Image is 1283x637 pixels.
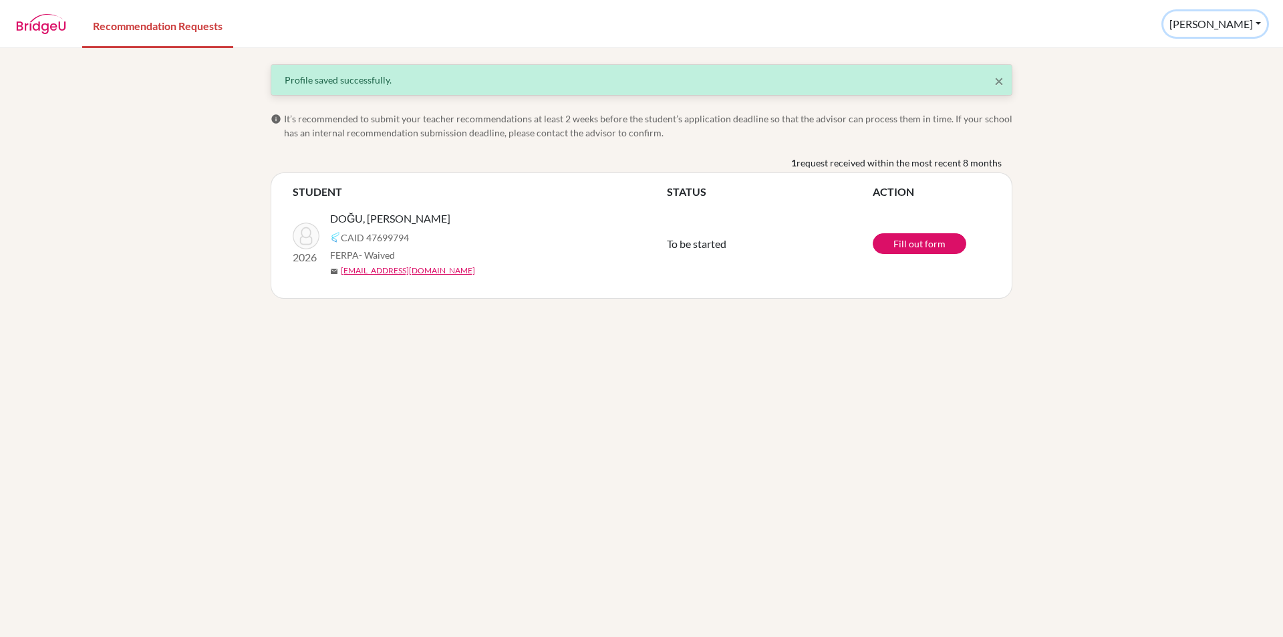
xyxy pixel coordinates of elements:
[341,231,409,245] span: CAID 47699794
[667,184,873,200] th: STATUS
[994,73,1004,89] button: Close
[16,14,66,34] img: BridgeU logo
[359,249,395,261] span: - Waived
[293,184,667,200] th: STUDENT
[293,249,319,265] p: 2026
[330,232,341,243] img: Common App logo
[284,112,1012,140] span: It’s recommended to submit your teacher recommendations at least 2 weeks before the student’s app...
[667,237,726,250] span: To be started
[873,184,990,200] th: ACTION
[285,73,998,87] div: Profile saved successfully.
[341,265,475,277] a: [EMAIL_ADDRESS][DOMAIN_NAME]
[994,71,1004,90] span: ×
[330,211,450,227] span: DOĞU, [PERSON_NAME]
[330,267,338,275] span: mail
[330,248,395,262] span: FERPA
[791,156,797,170] b: 1
[873,233,966,254] a: Fill out form
[293,223,319,249] img: DOĞU, Osman Murat
[271,114,281,124] span: info
[82,2,233,48] a: Recommendation Requests
[797,156,1002,170] span: request received within the most recent 8 months
[1163,11,1267,37] button: [PERSON_NAME]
